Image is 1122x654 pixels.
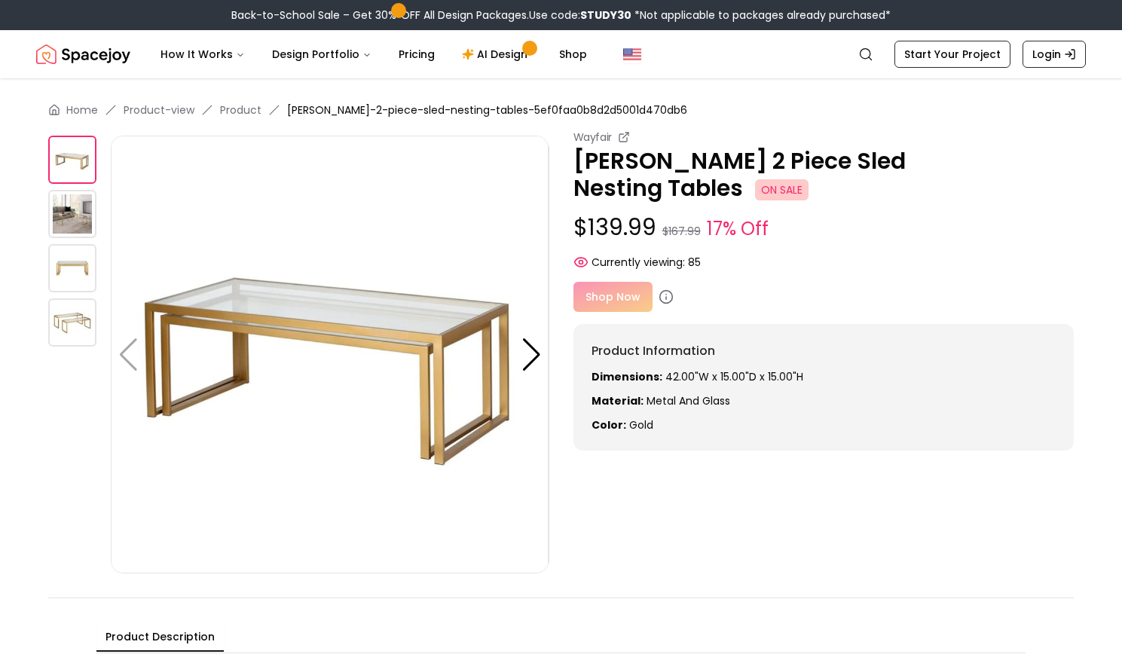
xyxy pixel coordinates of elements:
[450,39,544,69] a: AI Design
[220,102,261,118] a: Product
[573,148,1075,202] p: [PERSON_NAME] 2 Piece Sled Nesting Tables
[48,102,1074,118] nav: breadcrumb
[287,102,687,118] span: [PERSON_NAME]-2-piece-sled-nesting-tables-5ef0faa0b8d2d5001d470db6
[48,298,96,347] img: https://storage.googleapis.com/spacejoy-main/assets/5ef0faa0b8d2d5001d470db6/product_1_6ij0lc86pbk3
[631,8,891,23] span: *Not applicable to packages already purchased*
[36,39,130,69] a: Spacejoy
[124,102,194,118] a: Product-view
[688,255,701,270] span: 85
[592,255,685,270] span: Currently viewing:
[148,39,599,69] nav: Main
[573,130,613,145] small: Wayfair
[592,369,1056,384] p: 42.00"W x 15.00"D x 15.00"H
[592,417,626,432] strong: Color:
[623,45,641,63] img: United States
[111,136,549,573] img: https://storage.googleapis.com/spacejoy-main/assets/5ef0faa0b8d2d5001d470db6/product_1_9029f129aha
[36,39,130,69] img: Spacejoy Logo
[592,369,662,384] strong: Dimensions:
[48,244,96,292] img: https://storage.googleapis.com/spacejoy-main/assets/5ef0faa0b8d2d5001d470db6/product_0_o9c4llc8p90d
[231,8,891,23] div: Back-to-School Sale – Get 30% OFF All Design Packages.
[592,342,1056,360] h6: Product Information
[662,224,701,239] small: $167.99
[96,623,224,652] button: Product Description
[387,39,447,69] a: Pricing
[48,136,96,184] img: https://storage.googleapis.com/spacejoy-main/assets/5ef0faa0b8d2d5001d470db6/product_1_9029f129aha
[148,39,257,69] button: How It Works
[547,39,599,69] a: Shop
[66,102,98,118] a: Home
[260,39,384,69] button: Design Portfolio
[592,393,644,408] strong: Material:
[1023,41,1086,68] a: Login
[48,190,96,238] img: https://storage.googleapis.com/spacejoy-main/assets/5ef0faa0b8d2d5001d470db6/product_3_m9ehmpgn4am
[755,179,809,200] span: ON SALE
[529,8,631,23] span: Use code:
[549,136,986,573] img: https://storage.googleapis.com/spacejoy-main/assets/5ef0faa0b8d2d5001d470db6/product_3_m9ehmpgn4am
[647,393,730,408] span: metal and glass
[707,215,769,243] small: 17% Off
[573,214,1075,243] p: $139.99
[894,41,1010,68] a: Start Your Project
[580,8,631,23] b: STUDY30
[629,417,653,432] span: gold
[36,30,1086,78] nav: Global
